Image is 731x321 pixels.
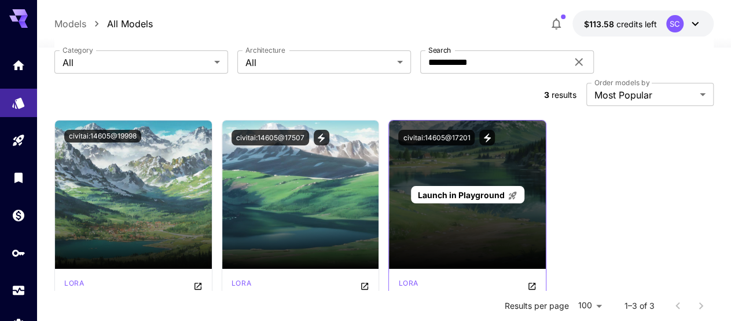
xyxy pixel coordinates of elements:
[232,278,251,292] div: SD 1.5
[64,130,141,143] button: civitai:14605@19998
[314,130,329,145] button: View trigger words
[54,17,153,31] nav: breadcrumb
[584,19,616,29] span: $113.58
[12,167,25,182] div: Library
[245,56,392,70] span: All
[479,130,495,145] button: View trigger words
[12,208,25,222] div: Wallet
[594,78,649,87] label: Order models by
[505,300,569,312] p: Results per page
[12,58,25,72] div: Home
[63,56,210,70] span: All
[245,45,285,55] label: Architecture
[572,10,714,37] button: $113.57962SC
[417,190,504,200] span: Launch in Playground
[551,90,576,100] span: results
[232,130,309,145] button: civitai:14605@17507
[543,90,549,100] span: 3
[107,17,153,31] a: All Models
[232,278,251,289] p: lora
[616,19,657,29] span: credits left
[398,278,418,289] p: lora
[584,18,657,30] div: $113.57962
[12,92,25,107] div: Models
[666,15,684,32] div: SC
[398,278,418,292] div: SD 1.5
[574,297,606,314] div: 100
[527,278,537,292] button: Open in CivitAI
[428,45,451,55] label: Search
[54,17,86,31] a: Models
[63,45,93,55] label: Category
[193,278,203,292] button: Open in CivitAI
[625,300,655,312] p: 1–3 of 3
[12,283,25,298] div: Usage
[64,278,84,289] p: lora
[411,186,524,204] a: Launch in Playground
[12,246,25,260] div: API Keys
[12,133,25,148] div: Playground
[594,88,695,102] span: Most Popular
[398,130,475,145] button: civitai:14605@17201
[360,278,369,292] button: Open in CivitAI
[64,278,84,292] div: SD 1.5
